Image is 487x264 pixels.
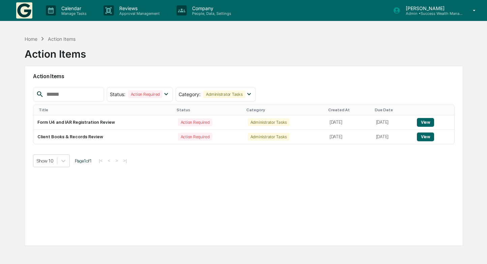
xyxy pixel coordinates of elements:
img: logo [16,2,32,19]
td: Client Books & Records Review [33,130,174,144]
div: Action Items [48,36,75,42]
div: Action Required [128,90,162,98]
a: View [417,134,434,139]
button: > [113,158,120,164]
td: [DATE] [372,115,413,130]
div: Administrator Tasks [203,90,245,98]
div: Category [246,108,323,112]
p: People, Data, Settings [187,11,235,16]
div: Administrator Tasks [248,133,290,141]
p: [PERSON_NAME] [400,5,463,11]
td: [DATE] [326,130,372,144]
td: [DATE] [326,115,372,130]
button: >| [121,158,129,164]
p: Calendar [56,5,90,11]
div: Administrator Tasks [248,118,290,126]
div: Action Required [178,133,212,141]
iframe: Open customer support [465,242,484,260]
span: Category : [179,91,201,97]
div: Title [39,108,171,112]
span: Status : [110,91,125,97]
td: [DATE] [372,130,413,144]
p: Manage Tasks [56,11,90,16]
div: Created At [328,108,369,112]
div: Action Items [25,42,86,60]
div: Due Date [375,108,410,112]
div: Home [25,36,37,42]
div: Status [177,108,241,112]
span: Page 1 of 1 [75,158,92,164]
button: < [106,158,113,164]
button: |< [97,158,104,164]
p: Approval Management [114,11,163,16]
p: Admin • Success Wealth Management [400,11,463,16]
p: Company [187,5,235,11]
h2: Action Items [33,73,455,80]
div: Action Required [178,118,212,126]
button: View [417,118,434,127]
a: View [417,120,434,125]
td: Form U4 and IAR Registration Review [33,115,174,130]
p: Reviews [114,5,163,11]
button: View [417,133,434,141]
